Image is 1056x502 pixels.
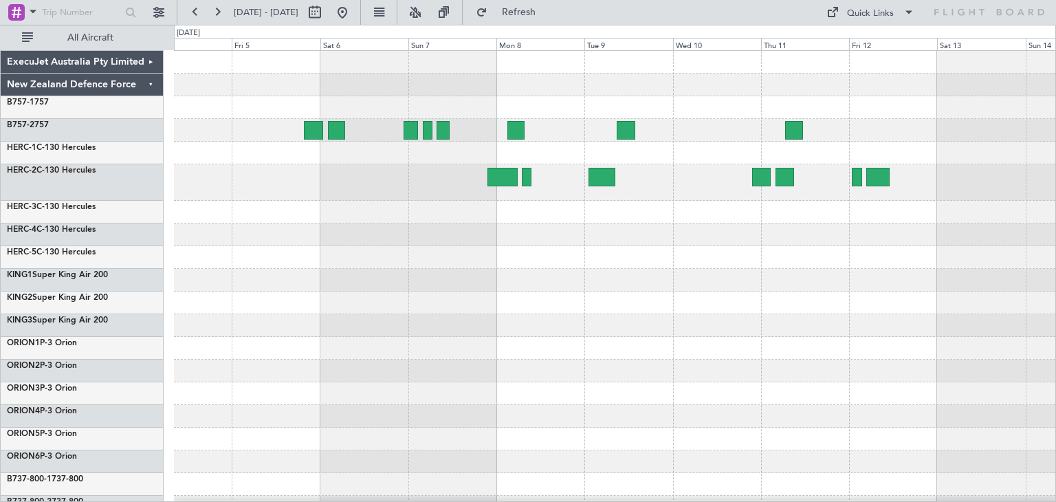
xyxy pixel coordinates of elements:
[7,166,36,175] span: HERC-2
[7,452,77,461] a: ORION6P-3 Orion
[7,166,96,175] a: HERC-2C-130 Hercules
[847,7,894,21] div: Quick Links
[232,38,320,50] div: Fri 5
[819,1,921,23] button: Quick Links
[673,38,761,50] div: Wed 10
[849,38,937,50] div: Fri 12
[761,38,849,50] div: Thu 11
[937,38,1025,50] div: Sat 13
[7,144,36,152] span: HERC-1
[7,98,49,107] a: B757-1757
[144,38,232,50] div: Thu 4
[7,407,40,415] span: ORION4
[7,430,40,438] span: ORION5
[7,407,77,415] a: ORION4P-3 Orion
[7,362,40,370] span: ORION2
[490,8,548,17] span: Refresh
[36,33,145,43] span: All Aircraft
[7,203,96,211] a: HERC-3C-130 Hercules
[7,339,77,347] a: ORION1P-3 Orion
[408,38,496,50] div: Sun 7
[7,226,36,234] span: HERC-4
[7,384,77,393] a: ORION3P-3 Orion
[7,452,40,461] span: ORION6
[15,27,149,49] button: All Aircraft
[7,475,52,483] span: B737-800-1
[496,38,584,50] div: Mon 8
[234,6,298,19] span: [DATE] - [DATE]
[7,121,49,129] a: B757-2757
[7,316,32,325] span: KING3
[7,248,36,257] span: HERC-5
[7,384,40,393] span: ORION3
[7,271,108,279] a: KING1Super King Air 200
[7,339,40,347] span: ORION1
[7,271,32,279] span: KING1
[7,98,34,107] span: B757-1
[7,121,34,129] span: B757-2
[7,226,96,234] a: HERC-4C-130 Hercules
[7,294,32,302] span: KING2
[7,248,96,257] a: HERC-5C-130 Hercules
[42,2,121,23] input: Trip Number
[470,1,552,23] button: Refresh
[7,430,77,438] a: ORION5P-3 Orion
[584,38,672,50] div: Tue 9
[7,144,96,152] a: HERC-1C-130 Hercules
[7,203,36,211] span: HERC-3
[7,475,83,483] a: B737-800-1737-800
[7,316,108,325] a: KING3Super King Air 200
[7,362,77,370] a: ORION2P-3 Orion
[7,294,108,302] a: KING2Super King Air 200
[177,28,200,39] div: [DATE]
[320,38,408,50] div: Sat 6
